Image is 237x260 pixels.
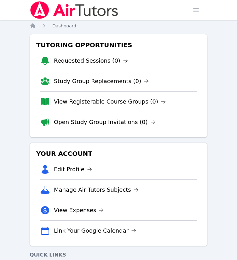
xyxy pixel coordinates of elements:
a: Link Your Google Calendar [54,226,136,235]
a: Open Study Group Invitations (0) [54,118,155,127]
a: Requested Sessions (0) [54,56,128,65]
a: View Registerable Course Groups (0) [54,97,166,106]
span: Dashboard [52,23,76,28]
h3: Your Account [35,148,202,159]
h3: Tutoring Opportunities [35,39,202,51]
a: Edit Profile [54,165,92,174]
img: Air Tutors [30,1,119,19]
a: Dashboard [52,23,76,29]
a: Manage Air Tutors Subjects [54,185,139,194]
a: View Expenses [54,206,104,215]
h4: Quick Links [30,251,207,259]
nav: Breadcrumb [30,23,207,29]
a: Study Group Replacements (0) [54,77,149,86]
